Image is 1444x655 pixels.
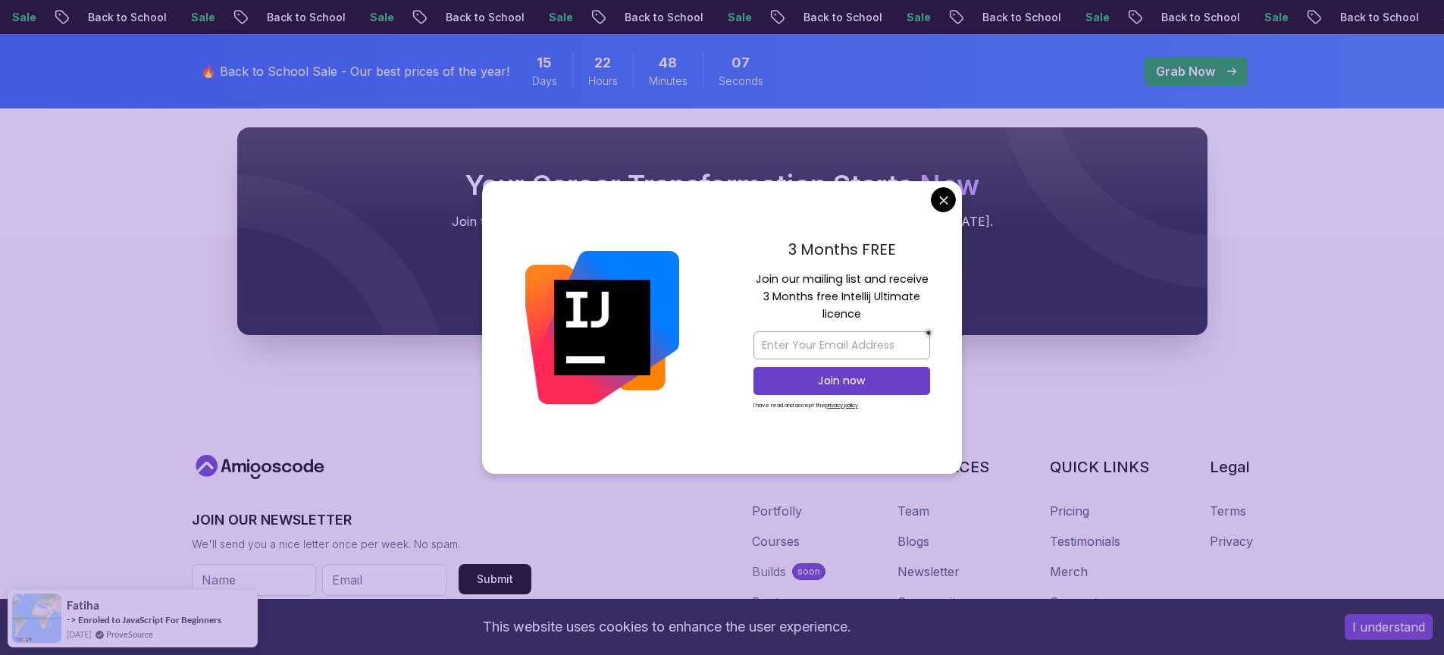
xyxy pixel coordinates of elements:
p: Back to School [255,10,358,25]
a: Community [897,593,963,611]
h3: Legal [1210,456,1253,478]
a: Blogs [897,532,929,550]
a: Merch [1050,563,1088,581]
p: Sale [537,10,585,25]
p: Sale [179,10,227,25]
img: provesource social proof notification image [12,594,61,643]
p: Back to School [970,10,1073,25]
h3: JOIN OUR NEWSLETTER [192,509,531,531]
p: Back to School [1149,10,1252,25]
span: [DATE] [67,628,91,641]
a: ProveSource [106,628,153,641]
p: We'll send you a nice letter once per week. No spam. [192,537,531,552]
p: Sale [894,10,943,25]
a: Privacy [1210,532,1253,550]
a: Terms [1210,502,1246,520]
a: Testimonials [1050,532,1120,550]
h3: QUICK LINKS [1050,456,1149,478]
button: Accept cookies [1345,614,1433,640]
p: Back to School [791,10,894,25]
p: Back to School [1328,10,1431,25]
button: Submit [459,564,531,594]
p: Sale [358,10,406,25]
div: Builds [752,563,786,581]
a: Courses [752,532,800,550]
div: This website uses cookies to enhance the user experience. [11,610,1322,644]
a: Support [1050,593,1098,611]
input: Name [192,564,316,596]
span: 15 Days [537,52,552,74]
p: Sale [1252,10,1301,25]
p: Grab Now [1156,62,1215,80]
p: Back to School [76,10,179,25]
a: Bootcamp [752,593,811,611]
h2: Your Career Transformation Starts [268,170,1177,200]
span: 48 Minutes [659,52,677,74]
p: Sale [716,10,764,25]
p: Join thousands of developers mastering in-demand skills with Amigoscode. Try it free [DATE]. [268,212,1177,230]
p: 🔥 Back to School Sale - Our best prices of the year! [201,62,509,80]
div: Submit [477,572,513,587]
span: Now [919,168,979,202]
a: Newsletter [897,563,960,581]
p: Sale [1073,10,1122,25]
a: Team [897,502,929,520]
a: Pricing [1050,502,1089,520]
a: Portfolly [752,502,802,520]
span: 22 Hours [594,52,611,74]
span: -> [67,613,77,625]
span: Seconds [719,74,763,89]
a: Enroled to JavaScript For Beginners [78,614,221,625]
p: soon [797,566,820,578]
p: Back to School [434,10,537,25]
span: Hours [588,74,618,89]
span: Days [532,74,557,89]
span: 7 Seconds [731,52,750,74]
span: Fatiha [67,599,99,612]
p: Back to School [612,10,716,25]
input: Email [322,564,446,596]
span: Minutes [649,74,688,89]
